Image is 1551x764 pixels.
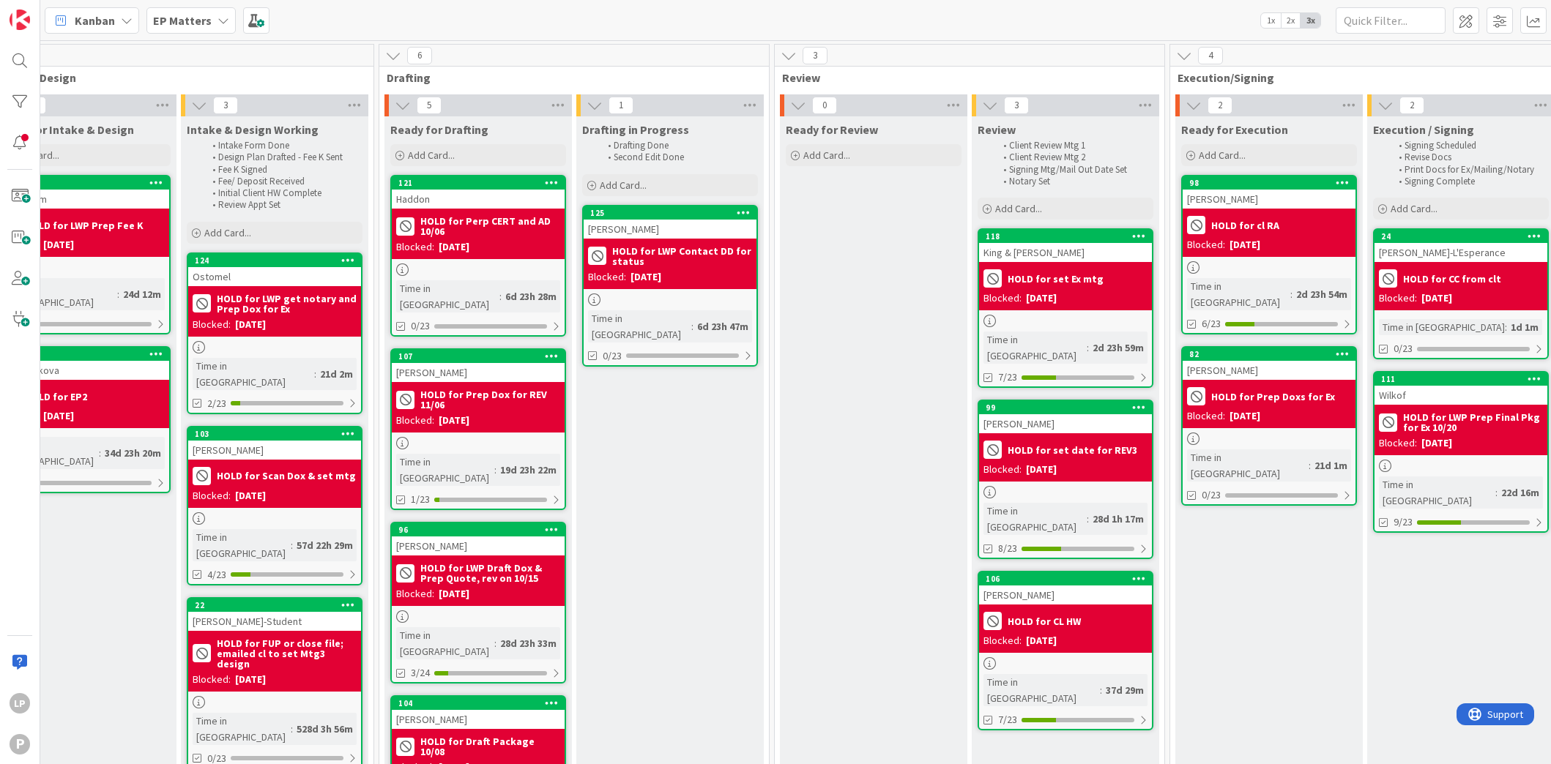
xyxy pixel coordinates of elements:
div: [PERSON_NAME] [188,441,361,460]
b: EP Matters [153,13,212,28]
span: : [1495,484,1498,501]
div: [DATE] [43,237,74,252]
span: : [291,537,293,553]
div: 104[PERSON_NAME] [392,697,565,729]
div: Time in [GEOGRAPHIC_DATA] [396,454,494,486]
li: Client Review Mtg 2 [995,151,1151,163]
div: [PERSON_NAME] [1183,190,1355,209]
div: Blocked: [1379,291,1417,306]
div: [PERSON_NAME] [979,414,1152,433]
div: 107 [398,351,565,362]
b: HOLD for FUP or close file; emailed cl to set Mtg3 design [217,638,357,669]
b: HOLD for Perp CERT and AD 10/06 [420,216,560,236]
div: King & [PERSON_NAME] [979,243,1152,262]
span: : [494,635,496,651]
span: Drafting [387,70,751,85]
span: : [494,462,496,478]
div: 22 [188,599,361,612]
div: [DATE] [1421,435,1452,451]
div: 118 [979,230,1152,243]
span: 7/23 [998,370,1017,385]
div: 121Haddon [392,176,565,209]
span: Review [782,70,1146,85]
div: 19d 23h 22m [496,462,560,478]
b: HOLD for LWP Contact DD for status [612,246,752,266]
div: [PERSON_NAME]-L'Esperance [1375,243,1547,262]
div: 24[PERSON_NAME]-L'Esperance [1375,230,1547,262]
div: LP [10,693,30,714]
li: Design Plan Drafted - Fee K Sent [204,151,360,163]
span: 2x [1281,13,1301,28]
div: P [10,734,30,754]
li: Fee/ Deposit Received [204,176,360,187]
li: Revise Docs [1391,151,1547,163]
span: 7/23 [998,712,1017,727]
div: [PERSON_NAME] [979,585,1152,604]
div: 125[PERSON_NAME] [584,206,756,239]
span: Add Card... [1391,202,1437,215]
div: 24 [1381,231,1547,241]
div: Time in [GEOGRAPHIC_DATA] [983,674,1100,706]
div: 118 [986,231,1152,241]
div: Time in [GEOGRAPHIC_DATA] [1,437,99,469]
b: HOLD for Scan Dox & set mtg [217,471,356,481]
div: 96[PERSON_NAME] [392,523,565,555]
div: 124 [195,255,361,266]
b: HOLD for LWP Prep Final Pkg for Ex 10/20 [1403,412,1543,432]
div: 96 [398,525,565,535]
div: [DATE] [439,413,469,428]
span: Add Card... [995,202,1042,215]
div: Time in [GEOGRAPHIC_DATA] [193,529,291,561]
li: Notary Set [995,176,1151,187]
div: Ostomel [188,267,361,286]
span: 4/23 [207,567,226,583]
div: [DATE] [1230,408,1260,424]
span: Ready for Review [786,122,878,137]
div: 111 [1381,374,1547,384]
div: 104 [392,697,565,710]
li: Signing Scheduled [1391,140,1547,151]
div: Time in [GEOGRAPHIC_DATA] [193,713,291,745]
div: [DATE] [1026,462,1057,477]
div: 118King & [PERSON_NAME] [979,230,1152,262]
li: Fee K Signed [204,164,360,176]
div: Blocked: [588,269,626,285]
div: 99[PERSON_NAME] [979,401,1152,433]
div: [DATE] [235,317,266,332]
div: Time in [GEOGRAPHIC_DATA] [396,627,494,659]
span: Ready for Execution [1181,122,1288,137]
div: [DATE] [1421,291,1452,306]
div: 112 [3,349,169,359]
div: [PERSON_NAME]-Student [188,612,361,631]
span: 1/23 [411,492,430,507]
span: 3x [1301,13,1320,28]
span: 0/23 [1202,487,1221,503]
li: Drafting Done [600,140,756,151]
span: 2/23 [207,396,226,411]
span: Support [31,2,67,20]
div: 121 [398,178,565,188]
div: 98 [1189,178,1355,188]
span: : [499,288,502,304]
b: HOLD for set date for REV3 [1008,445,1137,455]
span: 3 [803,47,827,64]
div: 106[PERSON_NAME] [979,572,1152,604]
div: 2d 23h 54m [1292,286,1351,302]
div: 6d 23h 47m [693,318,752,334]
div: 103[PERSON_NAME] [188,427,361,460]
b: HOLD for CL HW [1008,616,1081,626]
span: Add Card... [803,149,850,162]
span: 3 [1004,97,1029,114]
div: Time in [GEOGRAPHIC_DATA] [1187,278,1290,310]
div: Time in [GEOGRAPHIC_DATA] [1379,476,1495,509]
span: 8/23 [998,541,1017,556]
span: Execution / Signing [1373,122,1474,137]
div: [DATE] [43,408,74,424]
span: Review [978,122,1016,137]
div: 125 [584,206,756,220]
li: Initial Client HW Complete [204,187,360,199]
li: Client Review Mtg 1 [995,140,1151,151]
div: 103 [195,429,361,439]
span: : [99,445,101,461]
span: Kanban [75,12,115,29]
